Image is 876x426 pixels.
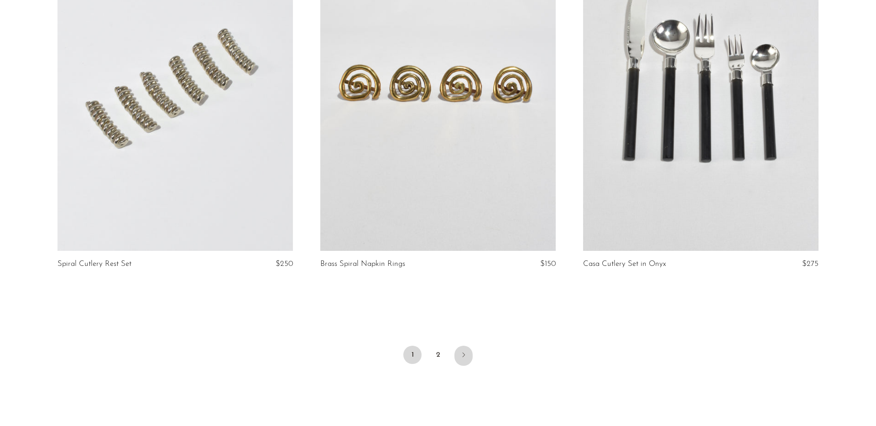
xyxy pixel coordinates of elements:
[403,346,422,364] span: 1
[540,260,556,268] span: $150
[429,346,447,364] a: 2
[454,346,473,366] a: Next
[583,260,666,268] a: Casa Cutlery Set in Onyx
[276,260,293,268] span: $250
[320,260,405,268] a: Brass Spiral Napkin Rings
[802,260,819,268] span: $275
[57,260,131,268] a: Spiral Cutlery Rest Set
